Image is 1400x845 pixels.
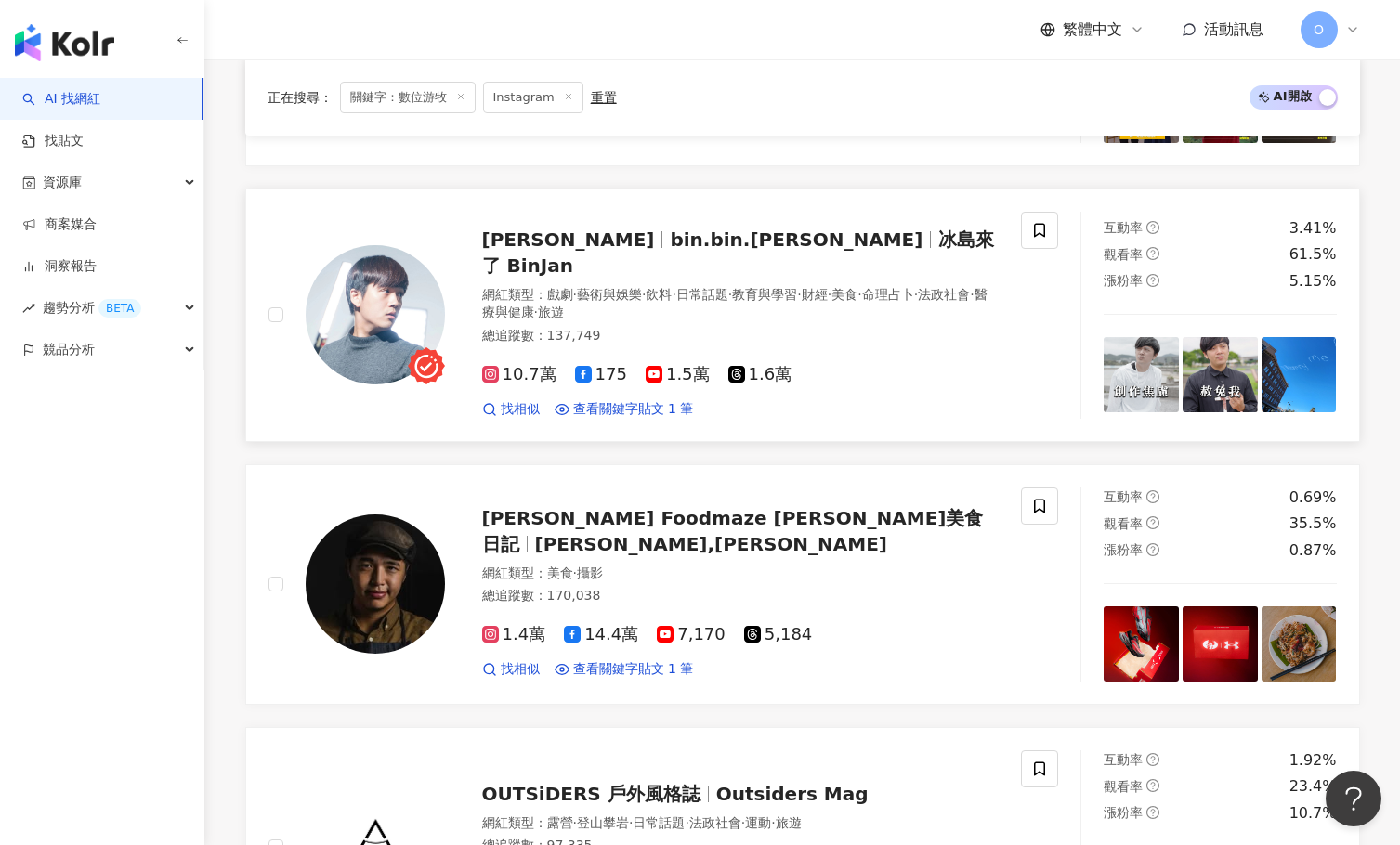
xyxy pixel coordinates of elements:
span: · [970,287,974,302]
img: post-image [1183,606,1258,682]
span: · [573,287,577,302]
span: · [741,815,745,830]
span: · [534,305,538,319]
span: O [1314,19,1324,40]
span: OUTSiDERS 戶外風格誌 [482,783,700,805]
span: 美食 [831,287,857,302]
span: 查看關鍵字貼文 1 筆 [573,660,694,679]
span: 觀看率 [1104,779,1143,794]
span: 旅遊 [776,815,802,830]
span: 1.4萬 [482,625,546,644]
span: 漲粉率 [1104,805,1143,820]
span: 查看關鍵字貼文 1 筆 [573,400,694,419]
span: 互動率 [1104,489,1143,504]
a: 查看關鍵字貼文 1 筆 [555,400,694,419]
span: 觀看率 [1104,247,1143,262]
a: 找相似 [482,400,540,419]
span: Outsiders Mag [716,783,869,805]
a: 洞察報告 [22,257,97,276]
span: 關鍵字：數位游牧 [340,82,476,113]
span: question-circle [1146,753,1159,766]
div: 1.92% [1289,750,1337,771]
span: 漲粉率 [1104,273,1143,288]
span: 漲粉率 [1104,542,1143,557]
span: 5,184 [744,625,813,644]
span: 戲劇 [547,287,573,302]
span: · [672,287,675,302]
span: 法政社會 [918,287,970,302]
span: 命理占卜 [862,287,914,302]
img: post-image [1262,337,1337,412]
span: 攝影 [577,565,603,580]
span: 日常話題 [676,287,728,302]
span: [PERSON_NAME] [482,228,655,251]
img: KOL Avatar [306,514,445,654]
span: 法政社會 [689,815,741,830]
span: question-circle [1146,221,1159,234]
span: 日常話題 [633,815,685,830]
span: 活動訊息 [1204,20,1263,38]
span: · [573,815,577,830]
span: 教育與學習 [732,287,797,302]
span: 175 [575,365,627,384]
span: 資源庫 [43,162,82,203]
span: 競品分析 [43,329,95,370]
span: 10.7萬 [482,365,556,384]
span: question-circle [1146,516,1159,529]
img: logo [15,24,114,61]
a: 查看關鍵字貼文 1 筆 [555,660,694,679]
span: · [771,815,775,830]
a: 商案媒合 [22,215,97,234]
span: 繁體中文 [1063,19,1122,40]
span: 運動 [745,815,771,830]
div: 重置 [591,90,617,105]
span: 1.5萬 [646,365,710,384]
span: · [573,565,577,580]
span: 飲料 [646,287,672,302]
span: 1.6萬 [728,365,792,384]
span: 財經 [802,287,828,302]
span: question-circle [1146,543,1159,556]
img: post-image [1183,337,1258,412]
div: 3.41% [1289,218,1337,239]
span: 冰島來了 BinJan [482,228,995,277]
span: Instagram [483,82,583,113]
div: 0.87% [1289,540,1337,561]
span: 旅遊 [538,305,564,319]
div: 23.4% [1289,776,1337,797]
span: 互動率 [1104,220,1143,235]
span: 正在搜尋 ： [268,90,333,105]
span: · [642,287,646,302]
span: [PERSON_NAME],[PERSON_NAME] [535,533,887,555]
div: 總追蹤數 ： 137,749 [482,327,1000,345]
a: KOL Avatar[PERSON_NAME]bin.bin.[PERSON_NAME]冰島來了 BinJan網紅類型：戲劇·藝術與娛樂·飲料·日常話題·教育與學習·財經·美食·命理占卜·法政社... [245,188,1360,442]
img: post-image [1104,606,1179,682]
div: 5.15% [1289,271,1337,292]
span: 露營 [547,815,573,830]
a: searchAI 找網紅 [22,90,100,109]
div: 0.69% [1289,487,1337,508]
span: · [797,287,801,302]
img: post-image [1262,606,1337,682]
span: · [914,287,918,302]
span: · [828,287,831,302]
span: question-circle [1146,490,1159,503]
span: 趨勢分析 [43,287,141,329]
div: 61.5% [1289,244,1337,265]
span: 7,170 [657,625,726,644]
span: 找相似 [501,660,540,679]
a: 找相似 [482,660,540,679]
span: [PERSON_NAME] Foodmaze [PERSON_NAME]美食日記 [482,507,984,555]
span: 登山攀岩 [577,815,629,830]
span: 藝術與娛樂 [577,287,642,302]
div: 總追蹤數 ： 170,038 [482,587,1000,605]
span: · [857,287,861,302]
span: question-circle [1146,274,1159,287]
span: 觀看率 [1104,516,1143,531]
span: 美食 [547,565,573,580]
div: 網紅類型 ： [482,565,1000,583]
span: · [685,815,688,830]
span: · [728,287,732,302]
span: rise [22,302,35,315]
span: question-circle [1146,806,1159,819]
